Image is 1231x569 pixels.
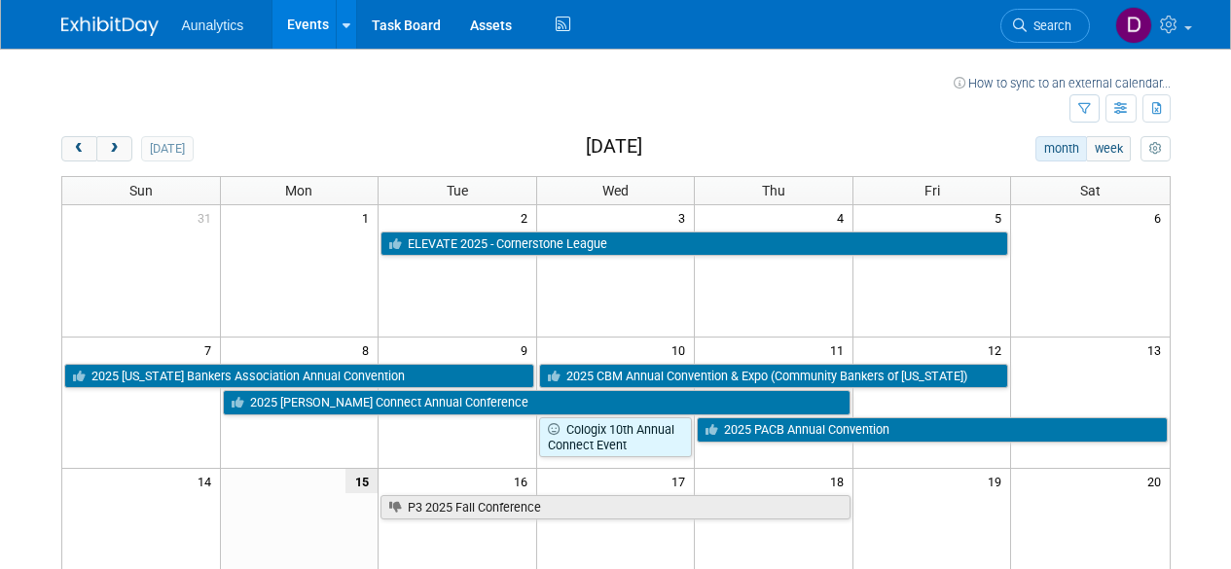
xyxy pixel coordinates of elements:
button: next [96,136,132,161]
span: 3 [676,205,694,230]
span: 13 [1145,338,1170,362]
span: 31 [196,205,220,230]
span: 19 [986,469,1010,493]
span: 9 [519,338,536,362]
a: How to sync to an external calendar... [954,76,1171,90]
span: 4 [835,205,852,230]
span: 6 [1152,205,1170,230]
button: [DATE] [141,136,193,161]
a: 2025 CBM Annual Convention & Expo (Community Bankers of [US_STATE]) [539,364,1009,389]
a: ELEVATE 2025 - Cornerstone League [380,231,1008,257]
img: ExhibitDay [61,17,159,36]
span: 2 [519,205,536,230]
span: 10 [670,338,694,362]
span: Tue [447,183,468,198]
span: Fri [924,183,940,198]
span: Wed [602,183,629,198]
span: 5 [993,205,1010,230]
a: 2025 [PERSON_NAME] Connect Annual Conference [223,390,851,415]
h2: [DATE] [586,136,642,158]
button: prev [61,136,97,161]
span: Mon [285,183,312,198]
button: myCustomButton [1140,136,1170,161]
a: P3 2025 Fall Conference [380,495,851,520]
button: week [1086,136,1131,161]
a: Cologix 10th Annual Connect Event [539,417,693,457]
span: 1 [360,205,378,230]
span: Sat [1080,183,1101,198]
a: Search [1000,9,1090,43]
span: Search [1027,18,1071,33]
button: month [1035,136,1087,161]
span: 7 [202,338,220,362]
span: 20 [1145,469,1170,493]
span: Sun [129,183,153,198]
i: Personalize Calendar [1149,143,1162,156]
span: 11 [828,338,852,362]
span: 8 [360,338,378,362]
span: Aunalytics [182,18,244,33]
span: 14 [196,469,220,493]
span: 15 [345,469,378,493]
span: 16 [512,469,536,493]
span: 17 [670,469,694,493]
span: Thu [762,183,785,198]
span: 18 [828,469,852,493]
a: 2025 [US_STATE] Bankers Association Annual Convention [64,364,534,389]
img: Drew Conley [1115,7,1152,44]
span: 12 [986,338,1010,362]
a: 2025 PACB Annual Convention [697,417,1167,443]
